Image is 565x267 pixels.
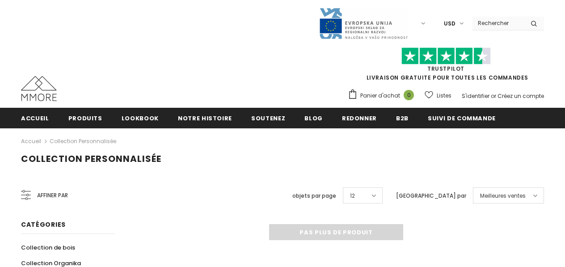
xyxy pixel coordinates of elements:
[401,47,491,65] img: Faites confiance aux étoiles pilotes
[428,108,496,128] a: Suivi de commande
[472,17,524,30] input: Search Site
[427,65,464,72] a: TrustPilot
[68,108,102,128] a: Produits
[491,92,496,100] span: or
[21,136,41,147] a: Accueil
[444,19,455,28] span: USD
[348,89,418,102] a: Panier d'achat 0
[319,7,408,40] img: Javni Razpis
[342,108,377,128] a: Redonner
[21,108,49,128] a: Accueil
[178,114,232,123] span: Notre histoire
[425,88,451,103] a: Listes
[396,191,466,200] label: [GEOGRAPHIC_DATA] par
[251,114,285,123] span: soutenez
[37,191,68,200] span: Affiner par
[498,92,544,100] a: Créez un compte
[21,243,75,252] span: Collection de bois
[21,220,66,229] span: Catégories
[21,114,49,123] span: Accueil
[122,108,159,128] a: Lookbook
[122,114,159,123] span: Lookbook
[292,191,336,200] label: objets par page
[462,92,489,100] a: S'identifier
[21,240,75,255] a: Collection de bois
[360,91,400,100] span: Panier d'achat
[319,19,408,27] a: Javni Razpis
[304,108,323,128] a: Blog
[404,90,414,100] span: 0
[396,108,409,128] a: B2B
[178,108,232,128] a: Notre histoire
[428,114,496,123] span: Suivi de commande
[68,114,102,123] span: Produits
[396,114,409,123] span: B2B
[437,91,451,100] span: Listes
[50,137,116,145] a: Collection personnalisée
[342,114,377,123] span: Redonner
[480,191,526,200] span: Meilleures ventes
[21,153,161,165] span: Collection personnalisée
[21,76,57,101] img: Cas MMORE
[348,51,544,81] span: LIVRAISON GRATUITE POUR TOUTES LES COMMANDES
[350,191,355,200] span: 12
[251,108,285,128] a: soutenez
[304,114,323,123] span: Blog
